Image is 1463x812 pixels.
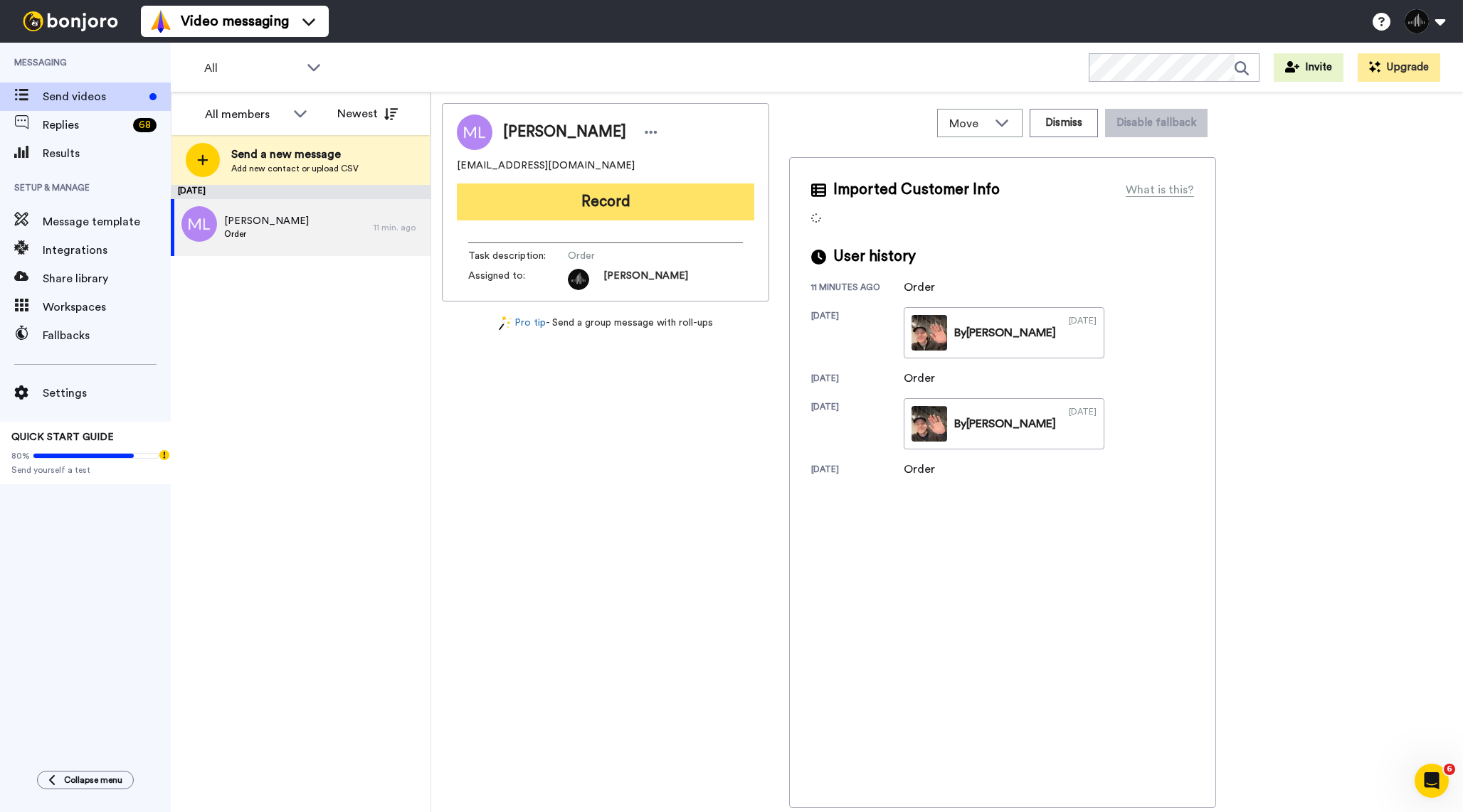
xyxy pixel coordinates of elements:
[43,242,171,259] span: Integrations
[904,307,1104,358] a: By[PERSON_NAME][DATE]
[158,449,171,461] div: Tooltip anchor
[954,415,1056,432] div: By [PERSON_NAME]
[43,327,171,344] span: Fallbacks
[224,228,309,240] span: Order
[43,385,171,402] span: Settings
[1415,764,1449,798] iframe: Intercom live chat
[603,269,688,290] span: [PERSON_NAME]
[904,398,1104,449] a: By[PERSON_NAME][DATE]
[11,464,159,476] span: Send yourself a test
[171,185,431,199] div: [DATE]
[327,100,408,128] button: Newest
[1030,109,1098,137] button: Dismiss
[811,373,904,387] div: [DATE]
[468,249,568,263] span: Task description :
[457,183,754,220] button: Record
[11,450,30,461] span: 80%
[17,11,124,31] img: bj-logo-header-white.svg
[811,310,904,358] div: [DATE]
[468,269,568,290] span: Assigned to:
[43,299,171,316] span: Workspaces
[499,316,546,331] a: Pro tip
[11,432,114,442] span: QUICK START GUIDE
[231,146,359,163] span: Send a new message
[833,246,916,267] span: User history
[912,406,947,442] img: bda6cb5c-c2df-4948-896a-b82daca6bae1-thumb.jpg
[811,464,904,478] div: [DATE]
[181,11,289,31] span: Video messaging
[1274,53,1343,82] button: Invite
[224,214,309,228] span: [PERSON_NAME]
[64,774,122,786] span: Collapse menu
[205,106,286,123] div: All members
[503,122,626,143] span: [PERSON_NAME]
[231,163,359,174] span: Add new contact or upload CSV
[904,370,975,387] div: Order
[43,213,171,230] span: Message template
[1069,406,1097,442] div: [DATE]
[457,114,492,150] img: Image of Michael Lumpkin
[499,316,512,331] img: magic-wand.svg
[43,145,171,162] span: Results
[149,10,172,33] img: vm-color.svg
[374,222,423,233] div: 11 min. ago
[833,179,1000,201] span: Imported Customer Info
[904,279,975,296] div: Order
[43,117,127,134] span: Replies
[811,401,904,449] div: [DATE]
[181,206,217,242] img: ml.png
[568,249,703,263] span: Order
[43,270,171,287] span: Share library
[904,461,975,478] div: Order
[37,771,134,789] button: Collapse menu
[568,269,589,290] img: 8eebf7b9-0f15-494c-9298-6f0cbaddf06e-1708084966.jpg
[912,315,947,351] img: c424a4a3-2165-464c-9a10-67ffc32dd137-thumb.jpg
[133,118,157,132] div: 68
[457,159,635,173] span: [EMAIL_ADDRESS][DOMAIN_NAME]
[1444,764,1455,775] span: 6
[954,324,1056,341] div: By [PERSON_NAME]
[811,282,904,296] div: 11 minutes ago
[1069,315,1097,351] div: [DATE]
[204,60,300,77] span: All
[1105,109,1208,137] button: Disable fallback
[442,316,769,331] div: - Send a group message with roll-ups
[949,115,988,132] span: Move
[43,88,144,105] span: Send videos
[1358,53,1440,82] button: Upgrade
[1126,181,1194,198] div: What is this?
